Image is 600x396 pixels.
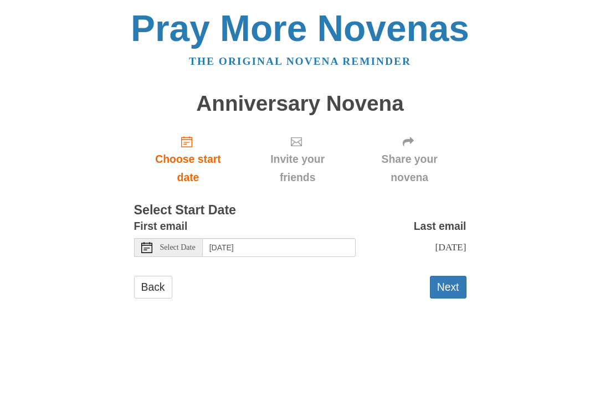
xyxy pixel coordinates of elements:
[134,92,466,116] h1: Anniversary Novena
[145,150,232,187] span: Choose start date
[134,203,466,218] h3: Select Start Date
[134,126,243,192] a: Choose start date
[353,126,466,192] div: Click "Next" to confirm your start date first.
[242,126,352,192] div: Click "Next" to confirm your start date first.
[414,217,466,235] label: Last email
[435,241,466,253] span: [DATE]
[131,8,469,49] a: Pray More Novenas
[364,150,455,187] span: Share your novena
[189,55,411,67] a: The original novena reminder
[253,150,341,187] span: Invite your friends
[430,276,466,299] button: Next
[160,244,196,251] span: Select Date
[134,276,172,299] a: Back
[134,217,188,235] label: First email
